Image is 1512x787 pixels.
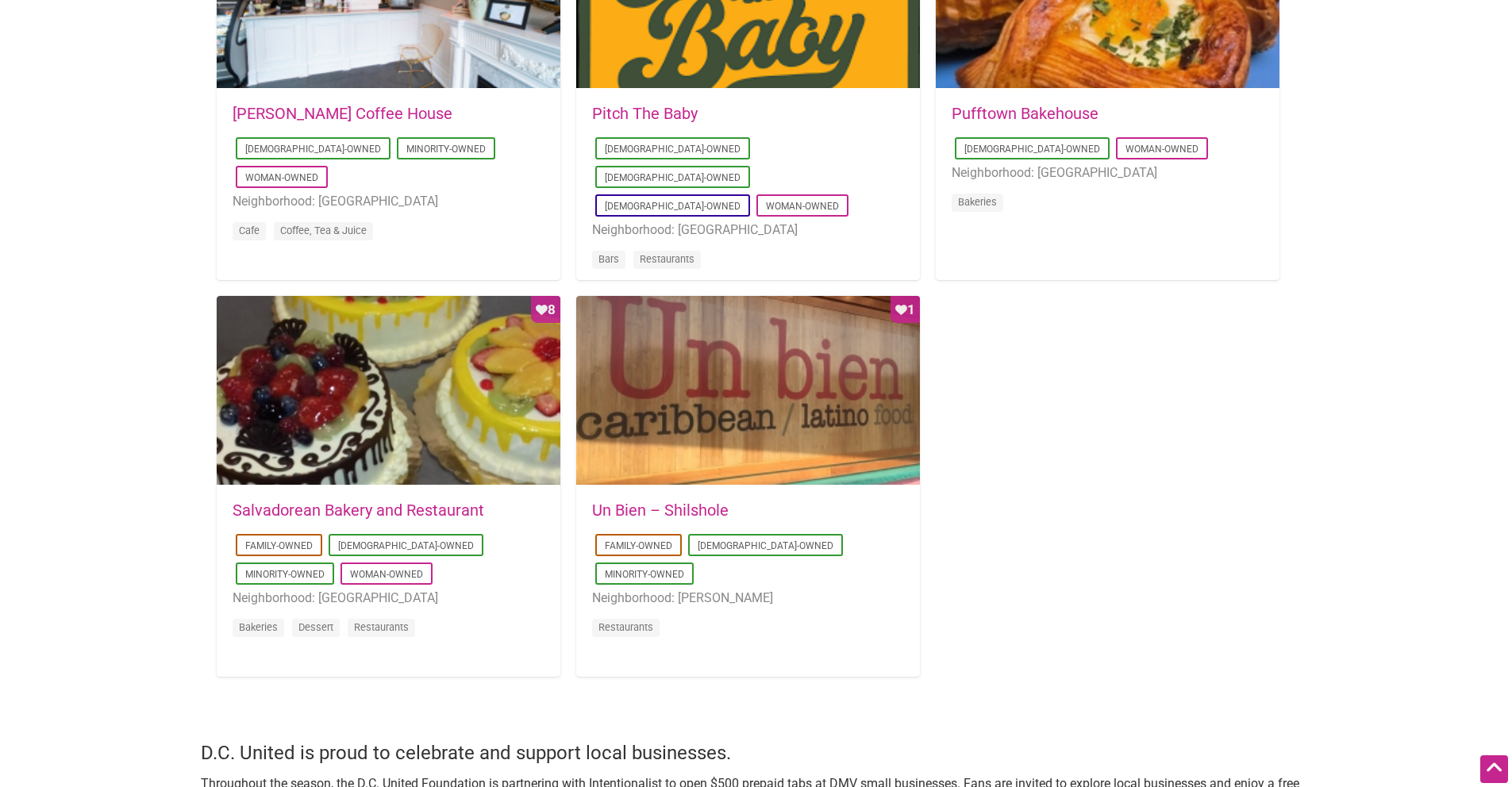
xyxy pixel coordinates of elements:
a: Restaurants [354,621,409,633]
a: Woman-Owned [766,201,839,212]
div: Scroll Back to Top [1480,755,1508,783]
a: Cafe [239,225,260,236]
a: Coffee, Tea & Juice [280,225,367,236]
a: Woman-Owned [245,172,318,183]
li: Neighborhood: [PERSON_NAME] [592,588,904,608]
a: [DEMOGRAPHIC_DATA]-Owned [605,172,741,183]
a: Restaurants [598,621,653,633]
a: Bakeries [958,196,997,208]
li: Neighborhood: [GEOGRAPHIC_DATA] [952,163,1264,183]
li: Neighborhood: [GEOGRAPHIC_DATA] [233,588,544,608]
a: Minority-Owned [406,144,486,155]
a: Minority-Owned [245,569,325,580]
a: Family-Owned [605,540,672,551]
a: Pitch The Baby [592,104,698,123]
a: Woman-Owned [350,569,423,580]
a: Minority-Owned [605,569,684,580]
li: Neighborhood: [GEOGRAPHIC_DATA] [592,220,904,240]
a: Dessert [298,621,333,633]
a: [DEMOGRAPHIC_DATA]-Owned [605,201,741,212]
a: [DEMOGRAPHIC_DATA]-Owned [605,144,741,155]
a: Restaurants [640,253,694,265]
a: [DEMOGRAPHIC_DATA]-Owned [698,540,833,551]
li: Neighborhood: [GEOGRAPHIC_DATA] [233,191,544,212]
a: Bakeries [239,621,278,633]
a: Bars [598,253,619,265]
a: Salvadorean Bakery and Restaurant [233,501,484,520]
h4: D.C. United is proud to celebrate and support local businesses. [201,740,1312,767]
a: [PERSON_NAME] Coffee House [233,104,452,123]
a: Un Bien – Shilshole [592,501,729,520]
a: [DEMOGRAPHIC_DATA]-Owned [338,540,474,551]
a: Pufftown Bakehouse [952,104,1098,123]
a: [DEMOGRAPHIC_DATA]-Owned [245,144,381,155]
a: Woman-Owned [1125,144,1198,155]
a: [DEMOGRAPHIC_DATA]-Owned [964,144,1100,155]
a: Family-Owned [245,540,313,551]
